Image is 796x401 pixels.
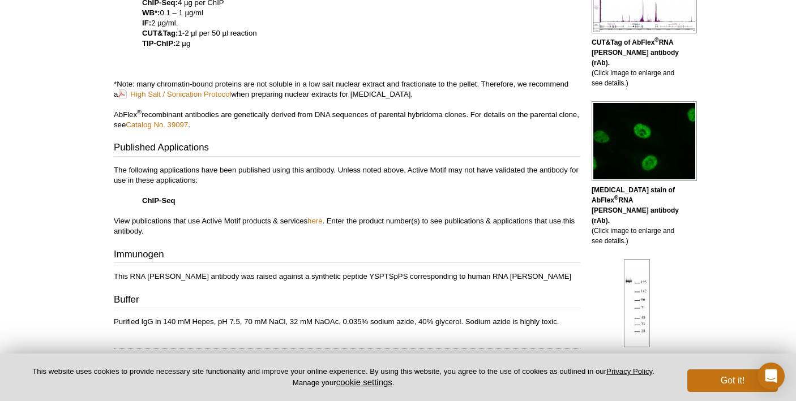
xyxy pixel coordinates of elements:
p: This website uses cookies to provide necessary site functionality and improve your online experie... [18,366,669,388]
sup: ® [137,108,142,115]
p: This RNA [PERSON_NAME] antibody was raised against a synthetic peptide YSPTSpPS corresponding to ... [114,271,580,282]
b: [MEDICAL_DATA] stain of AbFlex RNA [PERSON_NAME] antibody (rAb). [592,186,679,225]
h3: Immunogen [114,248,580,264]
p: The following applications have been published using this antibody. Unless noted above, Active Mo... [114,165,580,236]
b: CUT&Tag of AbFlex RNA [PERSON_NAME] antibody (rAb). [592,38,679,67]
a: Catalog No. 39097 [126,120,188,129]
sup: ® [654,37,658,43]
strong: IF: [142,19,151,27]
a: here [307,217,322,225]
h3: Buffer [114,293,580,309]
sup: ® [614,195,618,201]
p: Purified IgG in 140 mM Hepes, pH 7.5, 70 mM NaCl, 32 mM NaOAc, 0.035% sodium azide, 40% glycerol.... [114,317,580,327]
a: Privacy Policy [606,367,652,376]
div: Open Intercom Messenger [758,363,785,390]
p: (Click image to enlarge and see details.) [592,37,682,88]
button: Got it! [687,369,778,392]
strong: CUT&Tag: [142,29,178,37]
button: cookie settings [336,377,392,387]
p: (Click image to enlarge and see details.) [592,185,682,246]
img: AbFlex<sup>®</sup> RNA Pol II antibody (rAb) tested by immunofluorescence. [592,101,697,181]
strong: TIP-ChIP: [142,39,176,48]
h3: Published Applications [114,141,580,157]
a: High Salt / Sonication Protocol [118,89,231,100]
img: AbFlex<sup>®</sup> RNA Pol II antibody (rAb) tested by Western blot. [624,259,650,347]
b: [MEDICAL_DATA] of AbFlex RNA [PERSON_NAME] antibody (rAb). [592,352,679,391]
strong: ChIP-Seq [142,196,176,205]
